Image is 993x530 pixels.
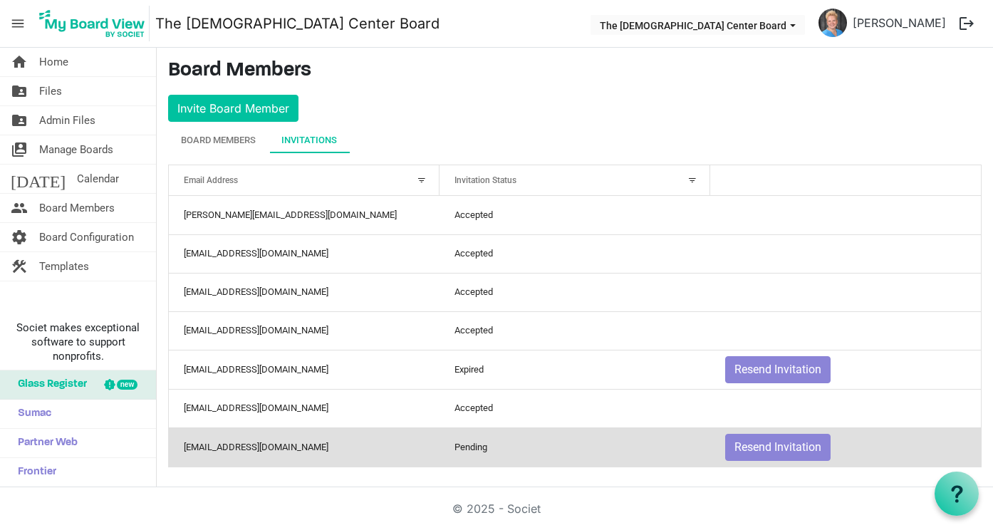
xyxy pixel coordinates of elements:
button: logout [952,9,982,38]
span: [DATE] [11,165,66,193]
td: Pending column header Invitation Status [440,427,710,467]
span: Glass Register [11,370,87,399]
span: Partner Web [11,429,78,457]
span: folder_shared [11,77,28,105]
td: is template cell column header [710,311,981,350]
span: Admin Files [39,106,95,135]
span: Board Configuration [39,223,134,251]
span: menu [4,10,31,37]
span: Sumac [11,400,51,428]
span: construction [11,252,28,281]
button: The LGBT Center Board dropdownbutton [591,15,805,35]
a: [PERSON_NAME] [847,9,952,37]
span: Templates [39,252,89,281]
img: My Board View Logo [35,6,150,41]
img: vLlGUNYjuWs4KbtSZQjaWZvDTJnrkUC5Pj-l20r8ChXSgqWs1EDCHboTbV3yLcutgLt7-58AB6WGaG5Dpql6HA_thumb.png [818,9,847,37]
div: Board Members [181,133,256,147]
td: sebastianhaas418@gmail.com column header Email Address [169,350,440,389]
span: Manage Boards [39,135,113,164]
button: Resend Invitation [725,356,831,383]
a: The [DEMOGRAPHIC_DATA] Center Board [155,9,440,38]
a: © 2025 - Societ [452,502,541,516]
span: people [11,194,28,222]
span: Board Members [39,194,115,222]
span: Files [39,77,62,105]
td: kai@kaifawn.com column header Email Address [169,273,440,311]
td: duckphatchef@gmail.com column header Email Address [169,234,440,273]
td: lobber15@gmail.com column header Email Address [169,311,440,350]
span: switch_account [11,135,28,164]
td: is template cell column header [710,273,981,311]
td: clairemariecummings@gmail.com column header Email Address [169,427,440,467]
td: is template cell column header [710,196,981,234]
td: charles@charlescorbit.com column header Email Address [169,196,440,234]
td: andywilsonhome@gmail.com column header Email Address [169,389,440,427]
div: tab-header [168,128,982,153]
span: home [11,48,28,76]
td: is template cell column header [710,389,981,427]
td: Resend Invitation is template cell column header [710,350,981,389]
span: Home [39,48,68,76]
td: Accepted column header Invitation Status [440,273,710,311]
button: Invite Board Member [168,95,298,122]
span: settings [11,223,28,251]
button: Resend Invitation [725,434,831,461]
div: new [117,380,137,390]
span: Invitation Status [454,175,516,185]
span: Frontier [11,458,56,487]
td: Accepted column header Invitation Status [440,311,710,350]
a: My Board View Logo [35,6,155,41]
td: Accepted column header Invitation Status [440,196,710,234]
div: Invitations [281,133,337,147]
h3: Board Members [168,59,982,83]
td: Resend Invitation is template cell column header [710,427,981,467]
td: Accepted column header Invitation Status [440,389,710,427]
span: Societ makes exceptional software to support nonprofits. [6,321,150,363]
span: Calendar [77,165,119,193]
td: Expired column header Invitation Status [440,350,710,389]
span: Email Address [184,175,238,185]
td: is template cell column header [710,234,981,273]
span: folder_shared [11,106,28,135]
td: Accepted column header Invitation Status [440,234,710,273]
